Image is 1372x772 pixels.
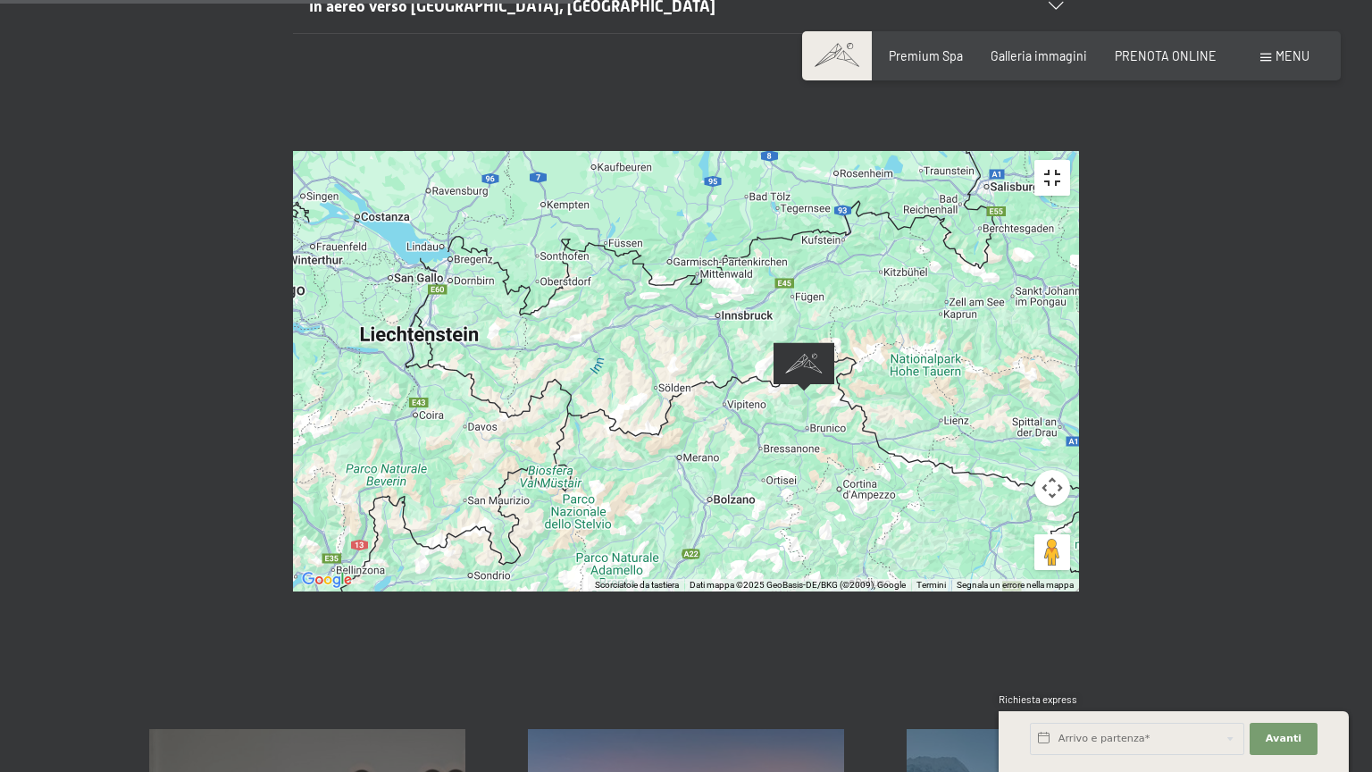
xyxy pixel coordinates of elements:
[1266,732,1301,746] span: Avanti
[957,580,1074,590] a: Segnala un errore nella mappa
[1250,723,1318,755] button: Avanti
[1115,48,1217,63] a: PRENOTA ONLINE
[1034,470,1070,506] button: Controlli di visualizzazione della mappa
[916,580,946,590] a: Termini
[991,48,1087,63] a: Galleria immagini
[297,568,356,592] img: Google
[774,342,834,391] div: Alpine Luxury SPA Resort SCHWARZENSTEIN
[1034,534,1070,570] button: Trascina Pegman sulla mappa per aprire Street View
[999,693,1077,705] span: Richiesta express
[595,579,679,592] button: Scorciatoie da tastiera
[297,568,356,592] a: Visualizza questa zona in Google Maps (in una nuova finestra)
[889,48,963,63] a: Premium Spa
[690,580,906,590] span: Dati mappa ©2025 GeoBasis-DE/BKG (©2009), Google
[1276,48,1309,63] span: Menu
[1034,160,1070,196] button: Attiva/disattiva vista schermo intero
